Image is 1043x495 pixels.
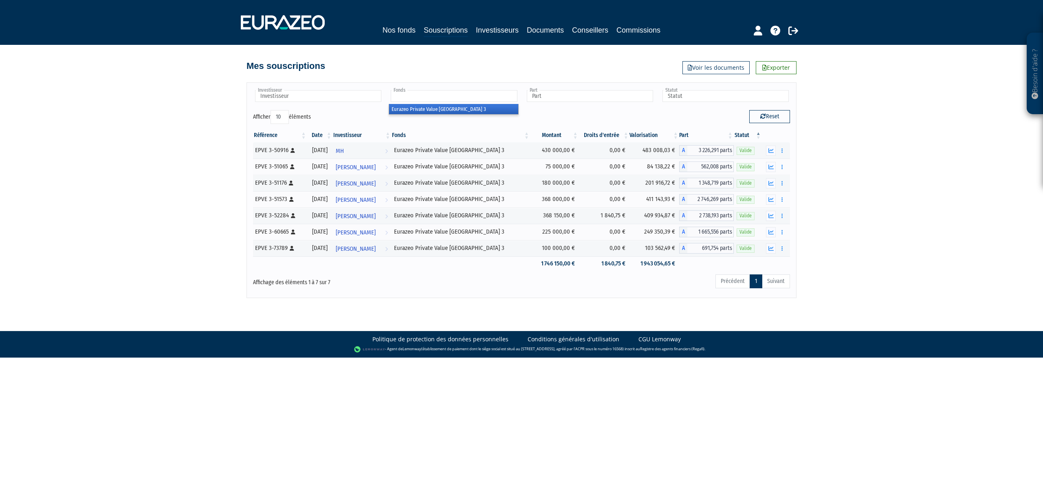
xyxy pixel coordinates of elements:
[679,210,734,221] div: A - Eurazeo Private Value Europe 3
[271,110,289,124] select: Afficheréléments
[310,162,330,171] div: [DATE]
[385,144,388,159] i: Voir l'investisseur
[476,24,519,36] a: Investisseurs
[737,212,755,220] span: Valide
[679,227,687,237] span: A
[255,162,304,171] div: EPVE 3-51065
[756,61,797,74] a: Exporter
[579,256,629,271] td: 1 840,75 €
[291,230,295,234] i: [Français] Personne physique
[310,179,330,187] div: [DATE]
[629,159,679,175] td: 84 138,22 €
[679,178,687,188] span: A
[394,195,527,203] div: Eurazeo Private Value [GEOGRAPHIC_DATA] 3
[391,128,530,142] th: Fonds: activer pour trier la colonne par ordre croissant
[336,209,376,224] span: [PERSON_NAME]
[241,15,325,30] img: 1732889491-logotype_eurazeo_blanc_rvb.png
[394,211,527,220] div: Eurazeo Private Value [GEOGRAPHIC_DATA] 3
[336,176,376,191] span: [PERSON_NAME]
[332,208,392,224] a: [PERSON_NAME]
[332,142,392,159] a: MH
[629,256,679,271] td: 1 943 054,65 €
[336,144,344,159] span: MH
[679,128,734,142] th: Part: activer pour trier la colonne par ordre croissant
[530,240,579,256] td: 100 000,00 €
[737,245,755,252] span: Valide
[572,24,608,36] a: Conseillers
[394,244,527,252] div: Eurazeo Private Value [GEOGRAPHIC_DATA] 3
[579,159,629,175] td: 0,00 €
[530,175,579,191] td: 180 000,00 €
[385,176,388,191] i: Voir l'investisseur
[8,345,1035,354] div: - Agent de (établissement de paiement dont le siège social est situé au [STREET_ADDRESS], agréé p...
[679,161,687,172] span: A
[310,195,330,203] div: [DATE]
[332,128,392,142] th: Investisseur: activer pour trier la colonne par ordre croissant
[530,159,579,175] td: 75 000,00 €
[527,24,564,36] a: Documents
[253,274,470,287] div: Affichage des éléments 1 à 7 sur 7
[579,191,629,208] td: 0,00 €
[255,179,304,187] div: EPVE 3-51176
[629,208,679,224] td: 409 934,87 €
[336,225,376,240] span: [PERSON_NAME]
[310,146,330,155] div: [DATE]
[389,104,518,114] li: Eurazeo Private Value [GEOGRAPHIC_DATA] 3
[332,175,392,191] a: [PERSON_NAME]
[394,162,527,171] div: Eurazeo Private Value [GEOGRAPHIC_DATA] 3
[687,178,734,188] span: 1 348,719 parts
[687,194,734,205] span: 2 746,269 parts
[530,128,579,142] th: Montant: activer pour trier la colonne par ordre croissant
[737,147,755,155] span: Valide
[579,175,629,191] td: 0,00 €
[616,24,660,36] a: Commissions
[679,243,687,254] span: A
[372,335,508,343] a: Politique de protection des données personnelles
[394,228,527,236] div: Eurazeo Private Value [GEOGRAPHIC_DATA] 3
[310,228,330,236] div: [DATE]
[737,228,755,236] span: Valide
[629,240,679,256] td: 103 562,49 €
[1030,37,1040,110] p: Besoin d'aide ?
[679,178,734,188] div: A - Eurazeo Private Value Europe 3
[737,179,755,187] span: Valide
[255,211,304,220] div: EPVE 3-52284
[629,224,679,240] td: 249 350,39 €
[687,243,734,254] span: 691,754 parts
[679,161,734,172] div: A - Eurazeo Private Value Europe 3
[737,196,755,203] span: Valide
[385,225,388,240] i: Voir l'investisseur
[289,197,294,202] i: [Français] Personne physique
[289,181,293,186] i: [Français] Personne physique
[640,346,704,351] a: Registre des agents financiers (Regafi)
[579,142,629,159] td: 0,00 €
[682,61,750,74] a: Voir les documents
[403,346,421,351] a: Lemonway
[528,335,619,343] a: Conditions générales d'utilisation
[579,240,629,256] td: 0,00 €
[530,224,579,240] td: 225 000,00 €
[579,128,629,142] th: Droits d'entrée: activer pour trier la colonne par ordre croissant
[394,146,527,155] div: Eurazeo Private Value [GEOGRAPHIC_DATA] 3
[255,244,304,252] div: EPVE 3-73789
[749,110,790,123] button: Reset
[687,210,734,221] span: 2 738,193 parts
[679,145,687,156] span: A
[307,128,332,142] th: Date: activer pour trier la colonne par ordre croissant
[687,161,734,172] span: 562,008 parts
[679,210,687,221] span: A
[290,164,295,169] i: [Français] Personne physique
[638,335,681,343] a: CGU Lemonway
[385,160,388,175] i: Voir l'investisseur
[255,228,304,236] div: EPVE 3-60665
[336,192,376,208] span: [PERSON_NAME]
[255,195,304,203] div: EPVE 3-51573
[737,163,755,171] span: Valide
[290,148,295,153] i: [Français] Personne physique
[530,256,579,271] td: 1 746 150,00 €
[629,175,679,191] td: 201 916,72 €
[424,24,468,37] a: Souscriptions
[679,243,734,254] div: A - Eurazeo Private Value Europe 3
[290,246,294,251] i: [Français] Personne physique
[734,128,762,142] th: Statut : activer pour trier la colonne par ordre d&eacute;croissant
